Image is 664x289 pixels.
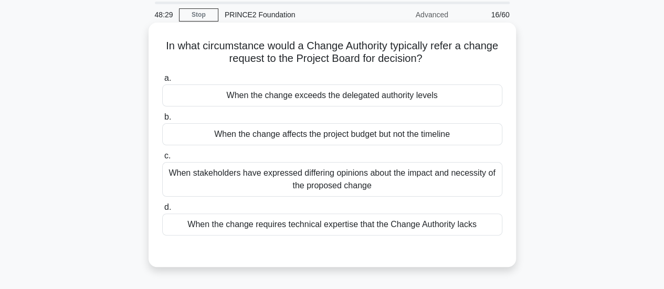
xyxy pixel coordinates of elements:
[164,151,171,160] span: c.
[218,4,363,25] div: PRINCE2 Foundation
[164,202,171,211] span: d.
[162,123,502,145] div: When the change affects the project budget but not the timeline
[363,4,455,25] div: Advanced
[161,39,503,66] h5: In what circumstance would a Change Authority typically refer a change request to the Project Boa...
[162,84,502,106] div: When the change exceeds the delegated authority levels
[164,73,171,82] span: a.
[162,213,502,236] div: When the change requires technical expertise that the Change Authority lacks
[455,4,516,25] div: 16/60
[179,8,218,22] a: Stop
[164,112,171,121] span: b.
[149,4,179,25] div: 48:29
[162,162,502,197] div: When stakeholders have expressed differing opinions about the impact and necessity of the propose...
